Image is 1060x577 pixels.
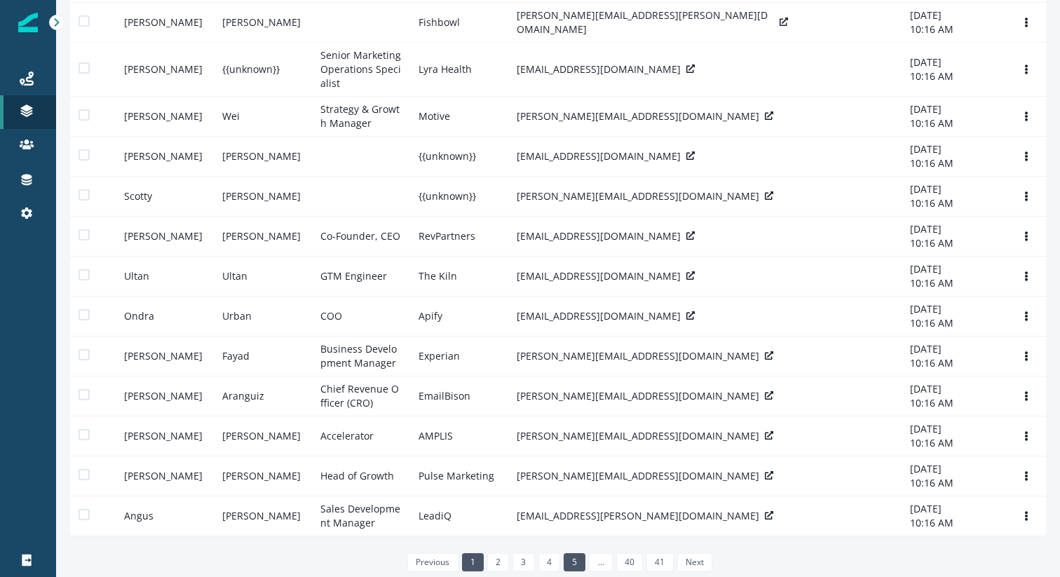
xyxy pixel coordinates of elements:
button: Options [1015,346,1038,367]
p: [DATE] [910,8,998,22]
td: Experian [410,337,508,376]
p: 10:16 AM [910,22,998,36]
p: [EMAIL_ADDRESS][DOMAIN_NAME] [517,149,681,163]
td: [PERSON_NAME] [214,416,312,456]
td: Business Development Manager [312,337,410,376]
p: 10:16 AM [910,69,998,83]
p: [DATE] [910,142,998,156]
td: Angus [116,496,214,536]
ul: Pagination [404,553,712,571]
td: [PERSON_NAME] [214,456,312,496]
td: [PERSON_NAME] [116,217,214,257]
a: Next page [677,553,712,571]
td: [PERSON_NAME] [116,43,214,97]
td: [PERSON_NAME] [116,376,214,416]
td: Ultan [116,257,214,297]
p: 10:16 AM [910,196,998,210]
button: Options [1015,146,1038,167]
p: [EMAIL_ADDRESS][DOMAIN_NAME] [517,309,681,323]
td: Strategy & Growth Manager [312,97,410,137]
p: [PERSON_NAME][EMAIL_ADDRESS][PERSON_NAME][DOMAIN_NAME] [517,8,774,36]
button: Options [1015,466,1038,487]
p: 10:16 AM [910,236,998,250]
button: Options [1015,226,1038,247]
td: {{unknown}} [410,137,508,177]
a: Page 1 is your current page [462,553,484,571]
a: Page 4 [538,553,560,571]
p: 10:16 AM [910,396,998,410]
td: Co-Founder, CEO [312,217,410,257]
td: Aranguiz [214,376,312,416]
p: [PERSON_NAME][EMAIL_ADDRESS][DOMAIN_NAME] [517,349,759,363]
td: Urban [214,297,312,337]
a: Page 2 [487,553,509,571]
p: [EMAIL_ADDRESS][PERSON_NAME][DOMAIN_NAME] [517,509,759,523]
td: The Kiln [410,257,508,297]
p: [PERSON_NAME][EMAIL_ADDRESS][DOMAIN_NAME] [517,469,759,483]
p: 10:16 AM [910,116,998,130]
td: [PERSON_NAME] [116,416,214,456]
p: [DATE] [910,55,998,69]
td: Senior Marketing Operations Specialist [312,43,410,97]
p: 10:16 AM [910,156,998,170]
button: Options [1015,59,1038,80]
p: 10:16 AM [910,356,998,370]
a: Page 3 [512,553,534,571]
td: Apify [410,297,508,337]
td: {{unknown}} [410,177,508,217]
td: Fayad [214,337,312,376]
td: Scotty [116,177,214,217]
td: [PERSON_NAME] [214,217,312,257]
p: [DATE] [910,222,998,236]
p: [PERSON_NAME][EMAIL_ADDRESS][DOMAIN_NAME] [517,389,759,403]
img: Inflection [18,13,38,32]
td: Motive [410,97,508,137]
p: 10:16 AM [910,436,998,450]
button: Options [1015,426,1038,447]
td: [PERSON_NAME] [214,3,312,43]
td: {{unknown}} [214,43,312,97]
td: Sales Development Manager [312,496,410,536]
button: Options [1015,306,1038,327]
button: Options [1015,266,1038,287]
td: [PERSON_NAME] [116,3,214,43]
p: [DATE] [910,342,998,356]
td: Accelerator [312,416,410,456]
td: [PERSON_NAME] [116,97,214,137]
td: [PERSON_NAME] [214,496,312,536]
td: Ultan [214,257,312,297]
p: [DATE] [910,502,998,516]
p: 10:16 AM [910,516,998,530]
p: [EMAIL_ADDRESS][DOMAIN_NAME] [517,229,681,243]
button: Options [1015,186,1038,207]
a: Page 5 [564,553,585,571]
button: Options [1015,505,1038,527]
p: [EMAIL_ADDRESS][DOMAIN_NAME] [517,269,681,283]
td: [PERSON_NAME] [116,456,214,496]
p: [DATE] [910,422,998,436]
p: [DATE] [910,302,998,316]
p: 10:16 AM [910,316,998,330]
td: Wei [214,97,312,137]
td: [PERSON_NAME] [214,177,312,217]
td: AMPLIS [410,416,508,456]
a: Page 40 [616,553,643,571]
button: Options [1015,386,1038,407]
p: [DATE] [910,262,998,276]
td: [PERSON_NAME] [214,137,312,177]
p: [PERSON_NAME][EMAIL_ADDRESS][DOMAIN_NAME] [517,109,759,123]
td: GTM Engineer [312,257,410,297]
p: 10:16 AM [910,276,998,290]
p: [DATE] [910,102,998,116]
td: Ondra [116,297,214,337]
button: Options [1015,106,1038,127]
td: COO [312,297,410,337]
a: Page 41 [646,553,673,571]
p: 10:16 AM [910,476,998,490]
td: [PERSON_NAME] [116,337,214,376]
td: LeadiQ [410,496,508,536]
p: [PERSON_NAME][EMAIL_ADDRESS][DOMAIN_NAME] [517,429,759,443]
td: Fishbowl [410,3,508,43]
td: Lyra Health [410,43,508,97]
td: Pulse Marketing [410,456,508,496]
